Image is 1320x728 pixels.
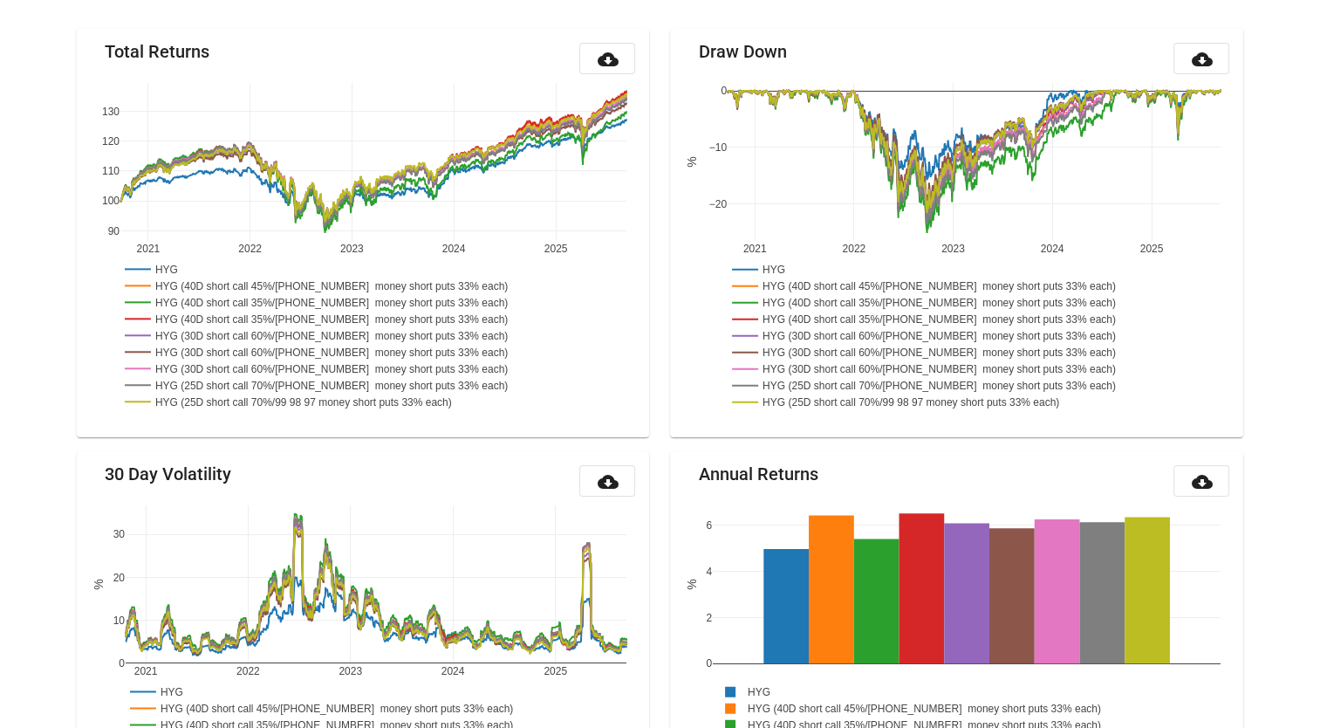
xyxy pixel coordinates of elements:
mat-card-title: Draw Down [698,43,786,60]
mat-icon: cloud_download [1191,49,1212,70]
mat-icon: cloud_download [597,49,618,70]
mat-card-title: Annual Returns [698,465,817,483]
mat-icon: cloud_download [597,471,618,492]
mat-card-title: 30 Day Volatility [105,465,231,483]
mat-card-title: Total Returns [105,43,209,60]
mat-icon: cloud_download [1191,471,1212,492]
